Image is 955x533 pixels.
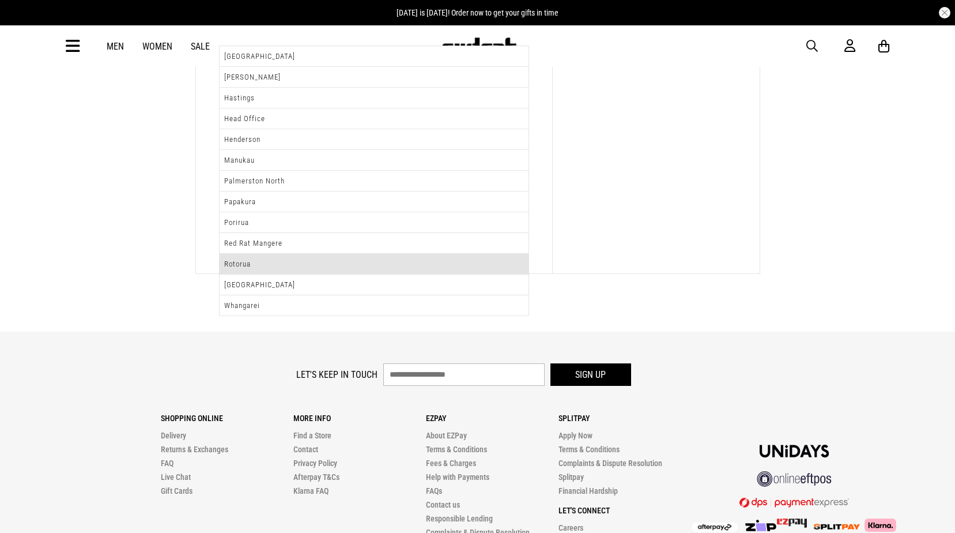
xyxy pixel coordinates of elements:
[161,431,186,440] a: Delivery
[220,295,529,316] li: Whangarei
[293,459,337,468] a: Privacy Policy
[220,254,529,275] li: Rotorua
[220,88,529,108] li: Hastings
[426,431,467,440] a: About EZPay
[558,445,620,454] a: Terms & Conditions
[558,472,584,482] a: Splitpay
[220,46,529,67] li: [GEOGRAPHIC_DATA]
[161,486,192,496] a: Gift Cards
[760,445,829,457] img: Unidays
[220,129,529,150] li: Henderson
[860,519,896,531] img: Klarna
[397,8,558,17] span: [DATE] is [DATE]! Order now to get your gifts in time
[107,41,124,52] a: Men
[293,431,331,440] a: Find a Store
[550,363,631,386] button: Sign up
[220,171,529,192] li: Palmerston North
[426,472,489,482] a: Help with Payments
[745,520,777,531] img: Zip
[426,445,487,454] a: Terms & Conditions
[220,233,529,254] li: Red Rat Mangere
[142,41,172,52] a: Women
[161,459,173,468] a: FAQ
[426,459,476,468] a: Fees & Charges
[426,414,558,423] p: Ezpay
[426,486,442,496] a: FAQs
[558,431,592,440] a: Apply Now
[777,519,807,528] img: Splitpay
[558,523,583,532] a: Careers
[426,514,493,523] a: Responsible Lending
[757,471,832,487] img: online eftpos
[441,37,517,55] img: Redrat logo
[558,506,691,515] p: Let's Connect
[220,275,529,295] li: [GEOGRAPHIC_DATA]
[296,369,378,380] label: Let's keep in touch
[293,472,339,482] a: Afterpay T&Cs
[220,108,529,129] li: Head Office
[293,414,426,423] p: More Info
[220,192,529,212] li: Papakura
[220,212,529,233] li: Porirua
[220,67,529,88] li: [PERSON_NAME]
[426,500,460,509] a: Contact us
[558,486,618,496] a: Financial Hardship
[558,414,691,423] p: Splitpay
[558,459,662,468] a: Complaints & Dispute Resolution
[814,524,860,530] img: Splitpay
[293,445,318,454] a: Contact
[692,523,738,532] img: Afterpay
[9,5,44,39] button: Open LiveChat chat widget
[293,486,329,496] a: Klarna FAQ
[191,41,210,52] a: Sale
[161,414,293,423] p: Shopping Online
[739,497,849,508] img: DPS
[161,472,191,482] a: Live Chat
[220,150,529,171] li: Manukau
[161,445,228,454] a: Returns & Exchanges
